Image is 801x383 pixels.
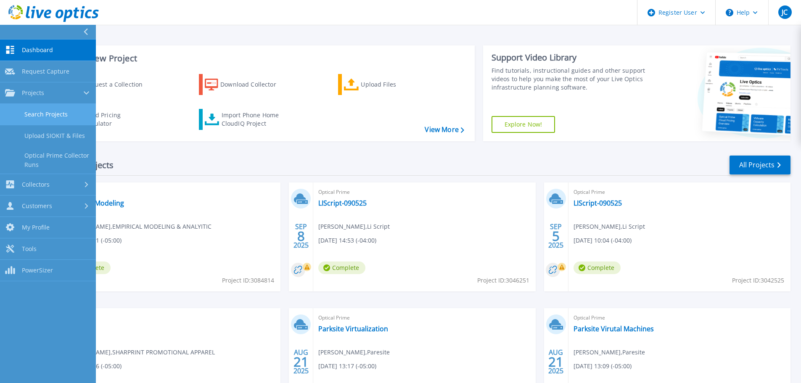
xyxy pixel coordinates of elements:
span: 8 [297,232,305,240]
a: Parksite Virtualization [318,325,388,333]
a: All Projects [730,156,790,174]
span: 21 [293,358,309,365]
span: My Profile [22,224,50,231]
a: Explore Now! [492,116,555,133]
div: Import Phone Home CloudIQ Project [222,111,287,128]
a: Upload Files [338,74,432,95]
span: [DATE] 13:17 (-05:00) [318,362,376,371]
a: Request a Collection [60,74,153,95]
div: AUG 2025 [548,346,564,377]
span: Complete [574,261,621,274]
span: [PERSON_NAME] , Li Script [318,222,390,231]
div: Find tutorials, instructional guides and other support videos to help you make the most of your L... [492,66,648,92]
span: [DATE] 14:53 (-04:00) [318,236,376,245]
div: Upload Files [361,76,428,93]
span: Optical Prime [318,188,530,197]
span: [PERSON_NAME] , SHARPRINT PROMOTIONAL APPAREL [63,348,215,357]
span: PowerSizer [22,267,53,274]
span: 5 [552,232,560,240]
span: Project ID: 3084814 [222,276,274,285]
span: Dashboard [22,46,53,54]
span: Optical Prime [574,313,785,322]
span: Request Capture [22,68,69,75]
span: Optical Prime [318,313,530,322]
span: Optical Prime [574,188,785,197]
span: [PERSON_NAME] , Paresite [574,348,645,357]
span: Tools [22,245,37,253]
span: [DATE] 13:09 (-05:00) [574,362,632,371]
div: Cloud Pricing Calculator [82,111,150,128]
span: Optical Prime [63,313,275,322]
span: Project ID: 3042525 [732,276,784,285]
span: Collectors [22,181,50,188]
div: SEP 2025 [293,221,309,251]
span: Complete [318,261,365,274]
span: Project ID: 3046251 [477,276,529,285]
span: [PERSON_NAME] , EMPIRICAL MODELING & ANALYITIC [63,222,211,231]
a: Cloud Pricing Calculator [60,109,153,130]
a: View More [425,126,464,134]
div: Download Collector [220,76,288,93]
span: Projects [22,89,44,97]
span: 21 [548,358,563,365]
a: LIScript-090525 [318,199,367,207]
span: Customers [22,202,52,210]
a: LIScript-090525 [574,199,622,207]
a: Download Collector [199,74,293,95]
a: Parksite Virutal Machines [574,325,654,333]
span: [DATE] 10:04 (-04:00) [574,236,632,245]
h3: Start a New Project [60,54,464,63]
div: Support Video Library [492,52,648,63]
div: AUG 2025 [293,346,309,377]
span: [PERSON_NAME] , Paresite [318,348,390,357]
span: Optical Prime [63,188,275,197]
div: Request a Collection [84,76,151,93]
span: JC [782,9,788,16]
div: SEP 2025 [548,221,564,251]
span: [PERSON_NAME] , Li Script [574,222,645,231]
